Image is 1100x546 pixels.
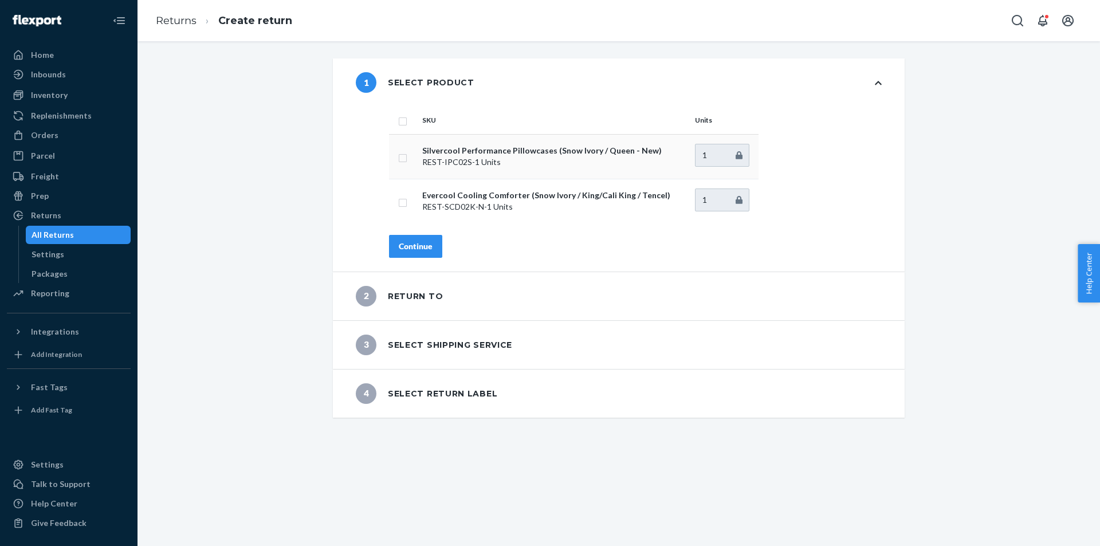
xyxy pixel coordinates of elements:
div: Orders [31,129,58,141]
a: Inventory [7,86,131,104]
a: All Returns [26,226,131,244]
div: Settings [32,249,64,260]
button: Fast Tags [7,378,131,396]
button: Help Center [1078,244,1100,303]
p: REST-SCD02K-N - 1 Units [422,201,686,213]
a: Freight [7,167,131,186]
div: Talk to Support [31,478,91,490]
a: Home [7,46,131,64]
input: Enter quantity [695,144,749,167]
div: Inbounds [31,69,66,80]
button: Open account menu [1056,9,1079,32]
th: Units [690,107,759,134]
div: Prep [31,190,49,202]
div: Parcel [31,150,55,162]
div: Home [31,49,54,61]
a: Help Center [7,494,131,513]
span: 1 [356,72,376,93]
a: Reporting [7,284,131,303]
div: Select product [356,72,474,93]
button: Integrations [7,323,131,341]
div: Reporting [31,288,69,299]
a: Create return [218,14,292,27]
a: Replenishments [7,107,131,125]
a: Talk to Support [7,475,131,493]
a: Orders [7,126,131,144]
p: REST-IPC02S - 1 Units [422,156,686,168]
span: 4 [356,383,376,404]
a: Add Integration [7,345,131,364]
button: Open Search Box [1006,9,1029,32]
span: 2 [356,286,376,307]
img: Flexport logo [13,15,61,26]
span: 3 [356,335,376,355]
button: Continue [389,235,442,258]
a: Parcel [7,147,131,165]
a: Packages [26,265,131,283]
div: Give Feedback [31,517,87,529]
div: Add Integration [31,349,82,359]
div: Settings [31,459,64,470]
a: Returns [156,14,197,27]
p: Evercool Cooling Comforter (Snow Ivory / King/Cali King / Tencel) [422,190,686,201]
button: Close Navigation [108,9,131,32]
button: Give Feedback [7,514,131,532]
div: Select shipping service [356,335,512,355]
ol: breadcrumbs [147,4,301,38]
div: All Returns [32,229,74,241]
div: Freight [31,171,59,182]
a: Settings [7,455,131,474]
div: Add Fast Tag [31,405,72,415]
a: Returns [7,206,131,225]
div: Replenishments [31,110,92,121]
div: Continue [399,241,433,252]
div: Help Center [31,498,77,509]
a: Add Fast Tag [7,401,131,419]
a: Inbounds [7,65,131,84]
th: SKU [418,107,690,134]
div: Return to [356,286,443,307]
a: Settings [26,245,131,264]
div: Packages [32,268,68,280]
div: Select return label [356,383,497,404]
button: Open notifications [1031,9,1054,32]
div: Inventory [31,89,68,101]
a: Prep [7,187,131,205]
div: Returns [31,210,61,221]
input: Enter quantity [695,188,749,211]
div: Fast Tags [31,382,68,393]
div: Integrations [31,326,79,337]
p: Silvercool Performance Pillowcases (Snow Ivory / Queen - New) [422,145,686,156]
